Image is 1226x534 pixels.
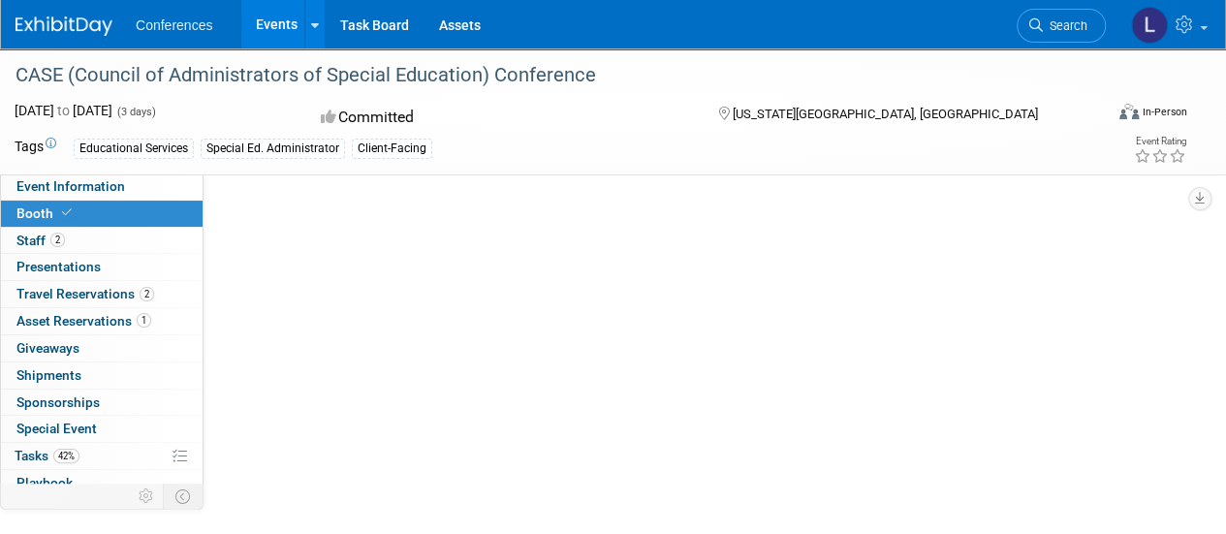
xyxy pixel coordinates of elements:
i: Booth reservation complete [62,207,72,218]
a: Presentations [1,254,203,280]
div: Event Rating [1134,137,1186,146]
a: Event Information [1,173,203,200]
a: Sponsorships [1,390,203,416]
span: to [54,103,73,118]
span: Asset Reservations [16,313,151,329]
div: Educational Services [74,139,194,159]
a: Tasks42% [1,443,203,469]
td: Toggle Event Tabs [164,484,204,509]
span: Playbook [16,475,73,490]
span: Presentations [16,259,101,274]
div: In-Person [1142,105,1187,119]
span: Event Information [16,178,125,194]
span: (3 days) [115,106,156,118]
div: Committed [315,101,686,135]
span: Tasks [15,448,79,463]
span: [DATE] [DATE] [15,103,112,118]
div: Client-Facing [352,139,432,159]
img: ExhibitDay [16,16,112,36]
span: 2 [50,233,65,247]
a: Shipments [1,362,203,389]
span: Conferences [136,17,212,33]
a: Asset Reservations1 [1,308,203,334]
span: Giveaways [16,340,79,356]
a: Giveaways [1,335,203,361]
span: 1 [137,313,151,328]
a: Search [1017,9,1106,43]
img: Format-Inperson.png [1119,104,1139,119]
div: Event Format [1016,101,1187,130]
span: Sponsorships [16,394,100,410]
span: Travel Reservations [16,286,154,301]
a: Special Event [1,416,203,442]
img: Lisa Hampton [1131,7,1168,44]
span: Booth [16,205,76,221]
span: Search [1043,18,1087,33]
span: [US_STATE][GEOGRAPHIC_DATA], [GEOGRAPHIC_DATA] [732,107,1037,121]
span: 42% [53,449,79,463]
a: Staff2 [1,228,203,254]
span: Staff [16,233,65,248]
a: Booth [1,201,203,227]
div: Special Ed. Administrator [201,139,345,159]
a: Travel Reservations2 [1,281,203,307]
span: Special Event [16,421,97,436]
div: CASE (Council of Administrators of Special Education) Conference [9,58,1087,93]
td: Tags [15,137,56,159]
span: Shipments [16,367,81,383]
span: 2 [140,287,154,301]
td: Personalize Event Tab Strip [130,484,164,509]
a: Playbook [1,470,203,496]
